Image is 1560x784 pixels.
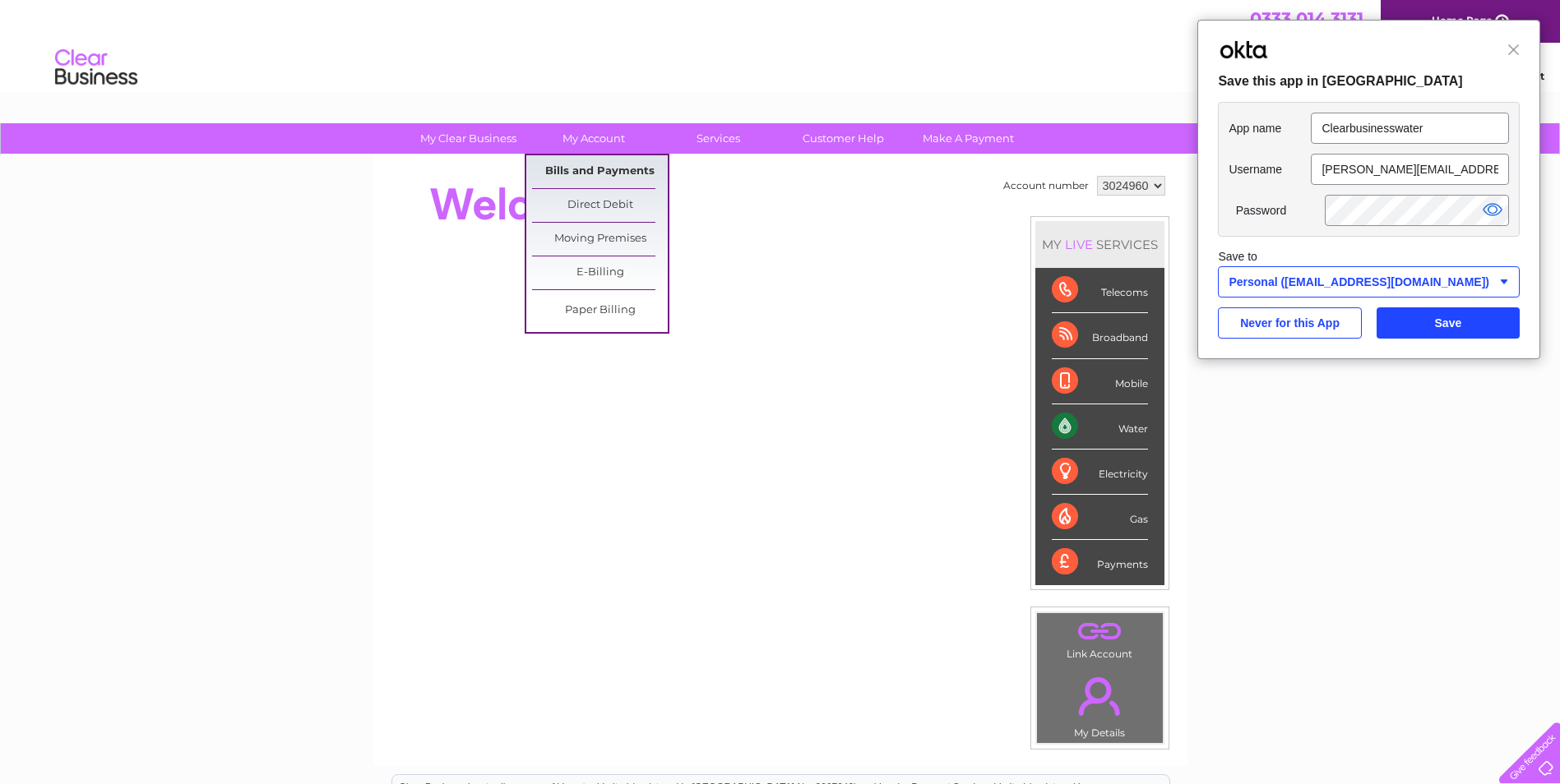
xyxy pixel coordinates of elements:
a: Paper Billing [532,294,668,327]
td: My Details [1036,663,1164,744]
a: . [1041,617,1159,646]
label: Save to [1218,250,1276,263]
a: Moving Premises [532,223,668,256]
td: Account number [999,172,1093,200]
a: Customer Help [775,123,911,154]
span: Password [1236,203,1318,218]
a: Contact [1451,70,1491,82]
a: . [1041,667,1159,725]
a: My Account [525,123,661,154]
div: MY SERVICES [1035,221,1164,268]
a: Log out [1506,70,1544,82]
img: logo.png [54,43,138,93]
a: Make A Payment [900,123,1036,154]
a: Telecoms [1358,70,1407,82]
div: LIVE [1062,237,1096,252]
div: Personal ([EMAIL_ADDRESS][DOMAIN_NAME]) [1229,272,1509,292]
div: Electricity [1052,450,1148,495]
a: Bills and Payments [532,155,668,188]
div: Payments [1052,540,1148,584]
div: Clear Business is a trading name of Verastar Limited (registered in [GEOGRAPHIC_DATA] No. 3667643... [392,9,1169,80]
a: Services [650,123,786,154]
div: Water [1052,404,1148,450]
div: Broadband [1052,313,1148,358]
a: My Clear Business [400,123,536,154]
span: App name [1229,121,1311,136]
div: Mobile [1052,359,1148,404]
span: Save this app in [GEOGRAPHIC_DATA] [1218,70,1520,92]
span: Username [1229,162,1311,177]
td: Link Account [1036,612,1164,664]
a: Direct Debit [532,189,668,222]
div: Telecoms [1052,268,1148,313]
button: Never for this App [1218,307,1361,339]
span: Close [1507,44,1520,56]
a: Water [1271,70,1302,82]
a: Blog [1417,70,1441,82]
a: Energy [1312,70,1348,82]
button: Save [1377,307,1520,339]
a: 0333 014 3131 [1250,8,1363,29]
a: E-Billing [532,256,668,289]
div: Gas [1052,495,1148,540]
